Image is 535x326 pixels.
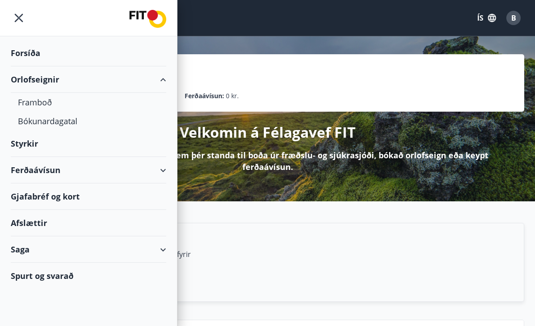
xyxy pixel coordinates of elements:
span: 0 kr. [226,91,239,101]
button: ÍS [472,10,501,26]
div: Styrkir [11,130,166,157]
img: union_logo [129,10,166,28]
span: B [511,13,516,23]
div: Forsíða [11,40,166,66]
div: Afslættir [11,210,166,236]
div: Ferðaávísun [11,157,166,183]
div: Spurt og svarað [11,263,166,289]
button: B [503,7,524,29]
button: menu [11,10,27,26]
p: Hér getur þú sótt um þá styrki sem þér standa til boða úr fræðslu- og sjúkrasjóði, bókað orlofsei... [25,149,510,173]
div: Saga [11,236,166,263]
p: Ferðaávísun : [185,91,224,101]
div: Orlofseignir [11,66,166,93]
p: Velkomin á Félagavef FIT [180,122,356,142]
div: Framboð [18,93,159,112]
div: Bókunardagatal [18,112,159,130]
div: Gjafabréf og kort [11,183,166,210]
